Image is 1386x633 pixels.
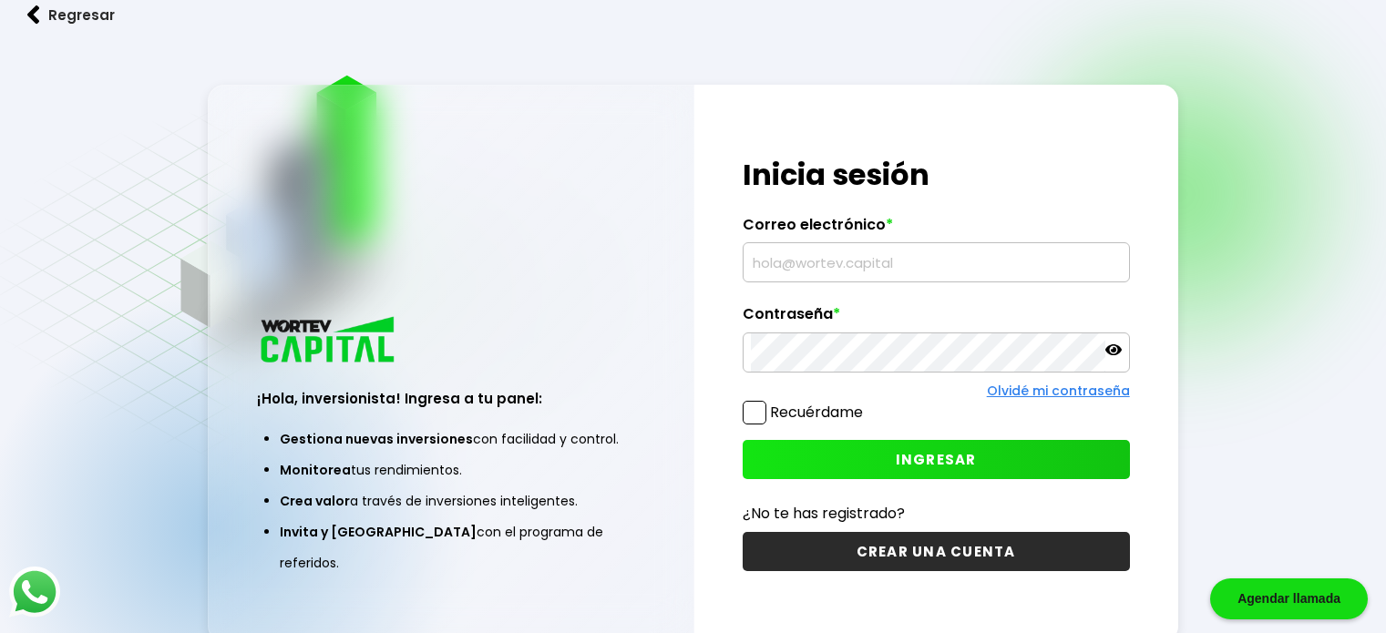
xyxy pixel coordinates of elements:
span: Gestiona nuevas inversiones [280,430,473,448]
label: Contraseña [743,305,1130,332]
a: Olvidé mi contraseña [987,382,1130,400]
span: INGRESAR [896,450,977,469]
li: a través de inversiones inteligentes. [280,485,621,516]
h1: Inicia sesión [743,153,1130,197]
img: logos_whatsapp-icon.242b2217.svg [9,567,60,618]
img: logo_wortev_capital [257,314,401,368]
input: hola@wortev.capital [751,243,1122,281]
label: Correo electrónico [743,216,1130,243]
span: Invita y [GEOGRAPHIC_DATA] [280,523,477,541]
li: con facilidad y control. [280,424,621,454]
a: ¿No te has registrado?CREAR UNA CUENTA [743,502,1130,571]
span: Crea valor [280,492,350,510]
p: ¿No te has registrado? [743,502,1130,525]
button: CREAR UNA CUENTA [743,532,1130,571]
span: Monitorea [280,461,351,479]
label: Recuérdame [770,402,863,423]
h3: ¡Hola, inversionista! Ingresa a tu panel: [257,388,644,409]
li: tus rendimientos. [280,454,621,485]
div: Agendar llamada [1210,578,1368,619]
button: INGRESAR [743,440,1130,479]
img: flecha izquierda [27,5,40,25]
li: con el programa de referidos. [280,516,621,578]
